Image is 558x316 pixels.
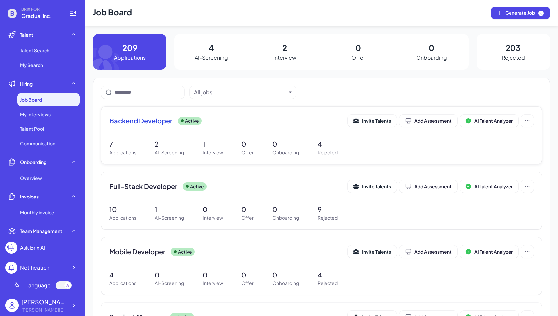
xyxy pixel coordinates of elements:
[241,270,254,280] p: 0
[25,281,51,289] span: Language
[272,214,299,221] p: Onboarding
[20,159,46,165] span: Onboarding
[405,248,452,255] div: Add Assessment
[241,280,254,287] p: Offer
[460,180,518,193] button: AI Talent Analyzer
[209,42,214,54] p: 4
[190,183,204,190] p: Active
[502,54,525,62] p: Rejected
[194,88,286,96] button: All jobs
[362,249,391,255] span: Invite Talents
[109,149,136,156] p: Applications
[272,280,299,287] p: Onboarding
[109,182,177,191] span: Full-Stack Developer
[318,270,338,280] p: 4
[20,264,49,272] div: Notification
[20,175,42,181] span: Overview
[491,7,550,19] button: Generate Job
[20,228,62,234] span: Team Management
[194,88,212,96] div: All jobs
[351,54,365,62] p: Offer
[399,115,457,127] button: Add Assessment
[109,280,136,287] p: Applications
[460,115,518,127] button: AI Talent Analyzer
[405,118,452,124] div: Add Assessment
[273,54,296,62] p: Interview
[155,149,184,156] p: AI-Screening
[203,149,223,156] p: Interview
[5,299,19,312] img: user_logo.png
[20,125,44,132] span: Talent Pool
[505,9,544,17] span: Generate Job
[109,116,172,125] span: Backend Developer
[416,54,447,62] p: Onboarding
[241,139,254,149] p: 0
[282,42,287,54] p: 2
[241,214,254,221] p: Offer
[318,139,338,149] p: 4
[362,183,391,189] span: Invite Talents
[155,204,184,214] p: 1
[20,140,55,147] span: Communication
[178,248,192,255] p: Active
[195,54,228,62] p: AI-Screening
[20,111,51,118] span: My Interviews
[506,42,521,54] p: 203
[203,214,223,221] p: Interview
[318,214,338,221] p: Rejected
[21,7,61,12] span: BRIX FOR
[203,270,223,280] p: 0
[362,118,391,124] span: Invite Talents
[21,297,68,306] div: jerry
[155,270,184,280] p: 0
[241,204,254,214] p: 0
[155,139,184,149] p: 2
[185,118,199,124] p: Active
[109,139,136,149] p: 7
[109,270,136,280] p: 4
[155,280,184,287] p: AI-Screening
[474,183,513,189] span: AI Talent Analyzer
[355,42,361,54] p: 0
[474,249,513,255] span: AI Talent Analyzer
[20,193,39,200] span: Invoices
[474,118,513,124] span: AI Talent Analyzer
[20,244,45,252] div: Ask Brix AI
[318,204,338,214] p: 9
[460,245,518,258] button: AI Talent Analyzer
[348,245,397,258] button: Invite Talents
[109,247,165,256] span: Mobile Developer
[241,149,254,156] p: Offer
[109,204,136,214] p: 10
[348,180,397,193] button: Invite Talents
[203,139,223,149] p: 1
[272,270,299,280] p: 0
[203,204,223,214] p: 0
[318,149,338,156] p: Rejected
[272,149,299,156] p: Onboarding
[21,12,61,20] span: Gradual Inc.
[399,180,457,193] button: Add Assessment
[20,209,54,216] span: Monthly invoice
[20,62,43,68] span: My Search
[399,245,457,258] button: Add Assessment
[20,80,33,87] span: Hiring
[429,42,434,54] p: 0
[155,214,184,221] p: AI-Screening
[20,31,33,38] span: Talent
[20,96,42,103] span: Job Board
[21,306,68,313] div: jerry@sfelc.com
[318,280,338,287] p: Rejected
[405,183,452,190] div: Add Assessment
[272,139,299,149] p: 0
[109,214,136,221] p: Applications
[272,204,299,214] p: 0
[20,47,49,54] span: Talent Search
[348,115,397,127] button: Invite Talents
[203,280,223,287] p: Interview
